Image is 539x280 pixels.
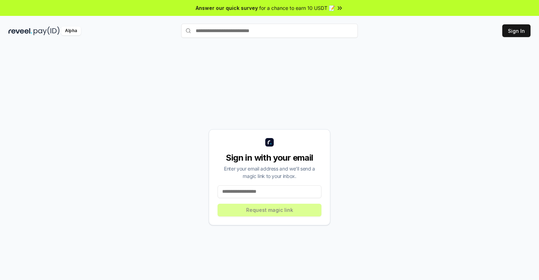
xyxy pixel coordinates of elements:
[61,26,81,35] div: Alpha
[218,165,321,180] div: Enter your email address and we’ll send a magic link to your inbox.
[259,4,335,12] span: for a chance to earn 10 USDT 📝
[502,24,531,37] button: Sign In
[265,138,274,147] img: logo_small
[218,152,321,163] div: Sign in with your email
[34,26,60,35] img: pay_id
[196,4,258,12] span: Answer our quick survey
[8,26,32,35] img: reveel_dark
